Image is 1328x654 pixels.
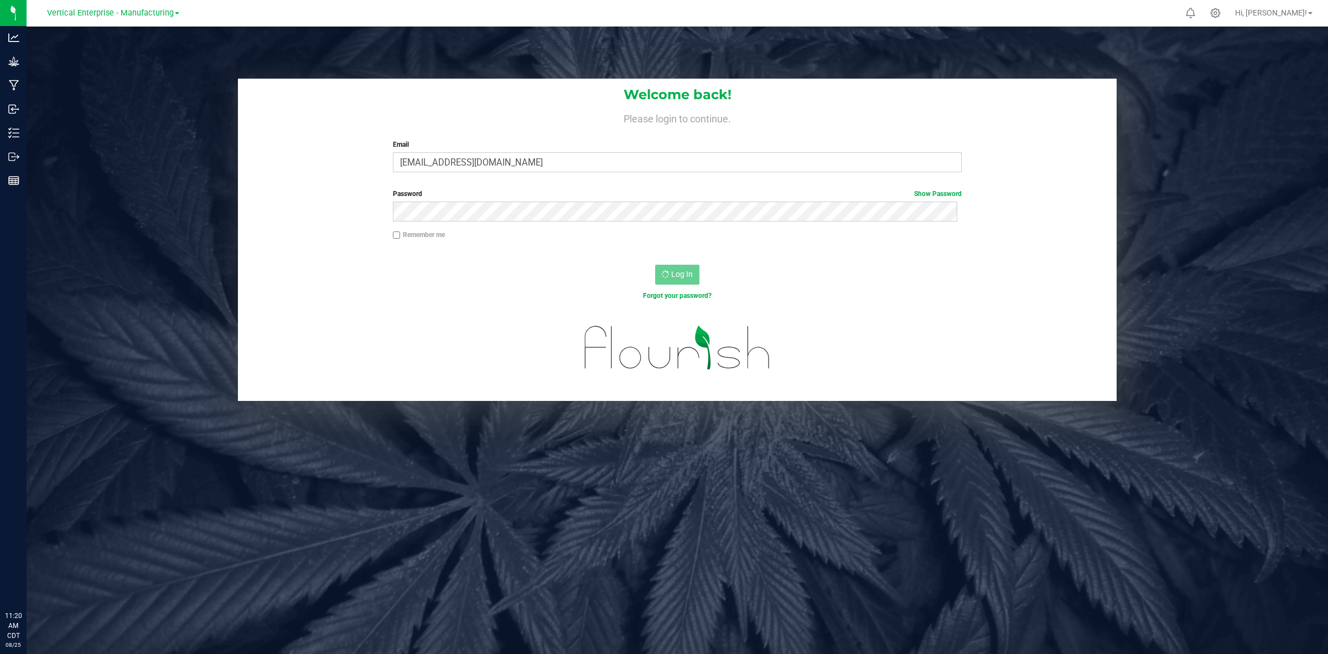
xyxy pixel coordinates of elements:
label: Remember me [393,230,445,240]
inline-svg: Reports [8,175,19,186]
h4: Please login to continue. [238,111,1117,124]
p: 11:20 AM CDT [5,611,22,641]
img: flourish_logo.svg [568,312,787,383]
span: Password [393,190,422,198]
span: Vertical Enterprise - Manufacturing [47,8,174,18]
input: Remember me [393,231,401,239]
inline-svg: Manufacturing [8,80,19,91]
inline-svg: Grow [8,56,19,67]
label: Email [393,140,962,150]
h1: Welcome back! [238,87,1117,102]
inline-svg: Inventory [8,127,19,138]
inline-svg: Outbound [8,151,19,162]
div: Manage settings [1208,8,1222,18]
a: Forgot your password? [643,292,712,300]
inline-svg: Analytics [8,32,19,43]
inline-svg: Inbound [8,104,19,115]
p: 08/25 [5,641,22,649]
span: Log In [671,270,693,279]
span: Hi, [PERSON_NAME]! [1235,8,1307,17]
button: Log In [655,265,699,285]
a: Show Password [914,190,962,198]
